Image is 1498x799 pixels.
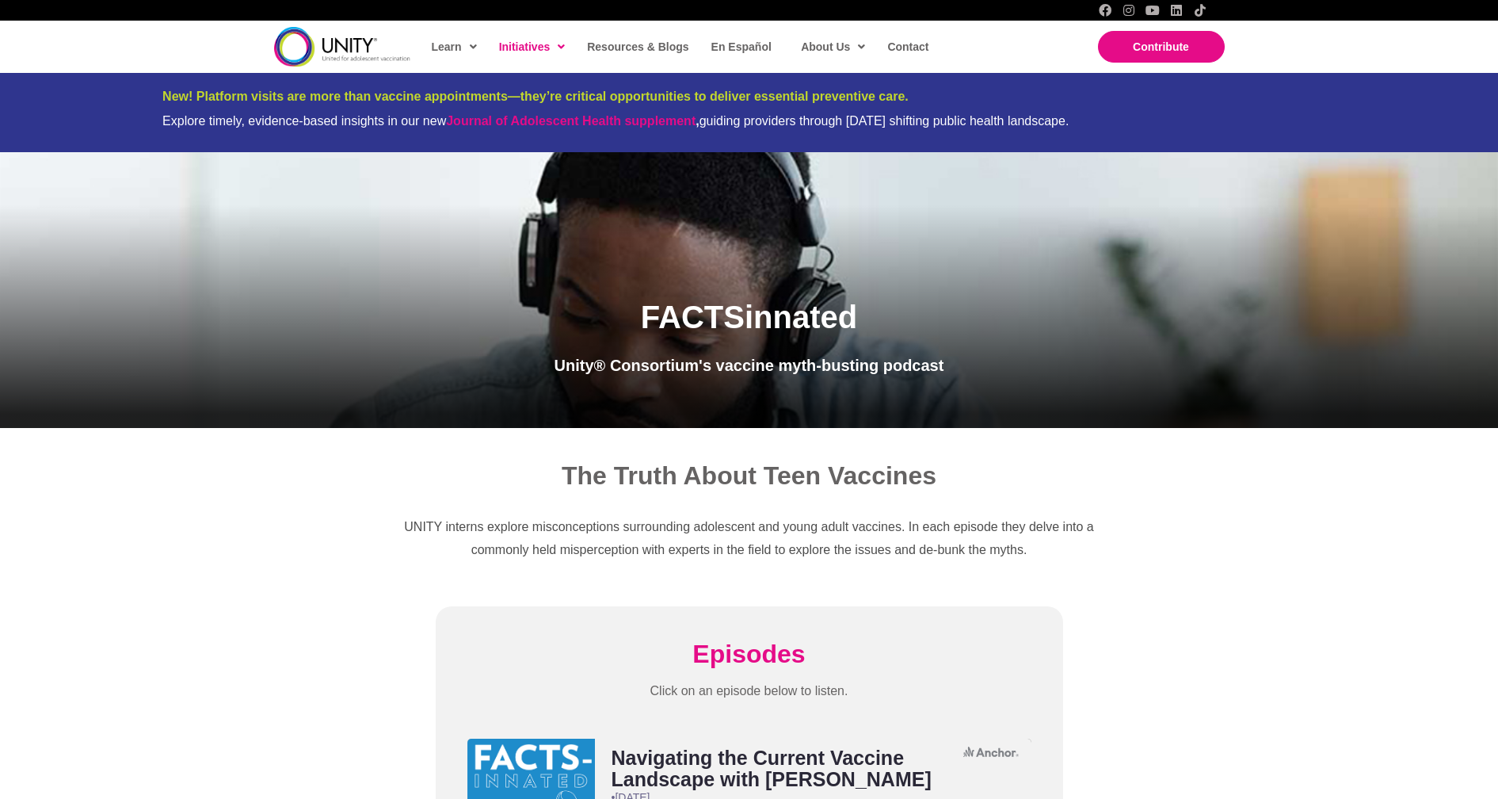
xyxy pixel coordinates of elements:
a: Resources & Blogs [579,29,695,65]
span: Contact [887,40,928,53]
a: Contact [879,29,935,65]
span: FACTSinnated [641,300,857,335]
span: Resources & Blogs [587,40,688,53]
a: Contribute [1098,31,1225,63]
a: LinkedIn [1170,4,1183,17]
a: Instagram [1123,4,1135,17]
a: About Us [793,29,871,65]
a: YouTube [1146,4,1159,17]
span: En Español [711,40,772,53]
a: TikTok [1194,4,1206,17]
svg: Anchor logo [963,747,1019,757]
span: Initiatives [499,35,566,59]
span: Contribute [1133,40,1189,53]
strong: , [446,114,699,128]
div: Explore timely, evidence-based insights in our new guiding providers through [DATE] shifting publ... [162,113,1336,128]
a: Facebook [1099,4,1111,17]
p: Click on an episode below to listen. [467,679,1031,703]
p: UNITY interns explore misconceptions surrounding adolescent and young adult vaccines. In each epi... [400,515,1099,562]
span: New! Platform visits are more than vaccine appointments—they’re critical opportunities to deliver... [162,90,909,103]
a: Journal of Adolescent Health supplement [446,114,696,128]
span: Episodes [692,640,805,668]
h2: Navigating the Current Vaccine Landscape with [PERSON_NAME] [612,747,960,790]
img: unity-logo-dark [274,27,410,66]
span: The Truth About Teen Vaccines [562,461,936,490]
p: Unity® Consortium's vaccine myth-busting podcast [422,351,1077,380]
span: About Us [801,35,865,59]
span: Learn [432,35,477,59]
a: En Español [703,29,778,65]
